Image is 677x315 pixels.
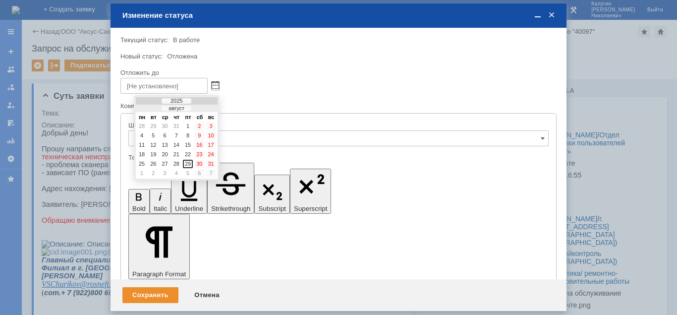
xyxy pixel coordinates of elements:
[171,150,181,159] div: 21
[194,160,204,168] div: 30
[289,16,334,24] span: JPBVP1F0RF
[254,175,290,214] button: Subscript
[2,160,49,168] span: сот.+ 7 (922)
[183,122,193,130] div: 1
[258,205,286,212] span: Subscript
[128,122,547,128] div: Шаблон
[194,169,204,178] div: 6
[145,119,194,127] span: С Уважением,
[194,122,204,130] div: 2
[533,11,543,20] span: Свернуть (Ctrl + M)
[120,53,163,60] label: Новый статус:
[148,160,158,168] div: 26
[171,174,207,214] button: Underline
[137,160,147,168] div: 25
[53,160,60,168] span: 00
[160,115,170,121] td: ср
[175,205,203,212] span: Underline
[194,150,204,159] div: 23
[120,36,169,44] label: Текущий статус:
[171,160,181,168] div: 28
[137,141,147,149] div: 11
[148,141,158,149] div: 12
[206,160,216,168] div: 31
[171,122,181,130] div: 31
[160,150,170,159] div: 20
[167,53,197,60] span: Отложена
[122,11,557,20] div: Изменение статуса
[294,205,327,212] span: Superscript
[183,115,193,121] td: пт
[162,106,191,111] div: август
[63,72,81,80] span: 68 66
[183,150,193,159] div: 22
[132,270,186,278] span: Paragraph Format
[137,122,147,130] div: 28
[183,141,193,149] div: 15
[206,122,216,130] div: 3
[38,151,46,159] span: @
[67,63,76,72] span: .ru
[49,72,53,80] span: 8
[160,122,170,130] div: 30
[162,98,191,104] div: 2025
[137,131,147,140] div: 4
[10,152,165,159] span: Email отправителя: [EMAIL_ADDRESS][DOMAIN_NAME]
[211,205,250,212] span: Strikethrough
[290,169,331,214] button: Superscript
[38,63,46,72] span: @
[148,122,158,130] div: 29
[148,150,158,159] div: 19
[183,160,193,168] div: 29
[148,131,158,140] div: 5
[206,169,216,178] div: 7
[194,115,205,121] td: сб
[120,78,208,94] input: [Не установлено]
[160,160,170,168] div: 27
[160,141,170,149] div: 13
[137,150,147,159] div: 18
[171,169,181,178] div: 4
[194,131,204,140] div: 9
[46,151,67,159] span: rosneft
[128,189,150,214] button: Bold
[145,24,194,32] span: С Уважением,
[173,36,200,44] span: В работе
[128,214,190,279] button: Paragraph Format
[237,16,247,24] span: HP
[171,115,182,121] td: чт
[2,72,49,80] span: сот.+ 7 (922)
[183,131,193,140] div: 8
[148,169,158,178] div: 2
[194,141,204,149] div: 16
[67,151,76,159] span: .ru
[547,11,557,20] span: Закрыть
[120,102,555,111] div: Комментарий
[206,131,216,140] div: 10
[206,150,216,159] div: 24
[160,169,170,178] div: 3
[128,154,547,161] div: Текст
[171,141,181,149] div: 14
[53,72,60,80] span: 00
[137,115,147,121] td: пн
[206,141,216,149] div: 17
[63,160,81,168] span: 68 66
[154,205,167,212] span: Italic
[206,115,217,121] td: вс
[171,131,181,140] div: 7
[137,169,147,178] div: 1
[148,115,159,121] td: вт
[207,163,254,214] button: Strikethrough
[183,169,193,178] div: 5
[132,205,146,212] span: Bold
[120,69,555,76] div: Отложить до
[150,189,171,214] button: Italic
[49,160,53,168] span: 8
[160,131,170,140] div: 6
